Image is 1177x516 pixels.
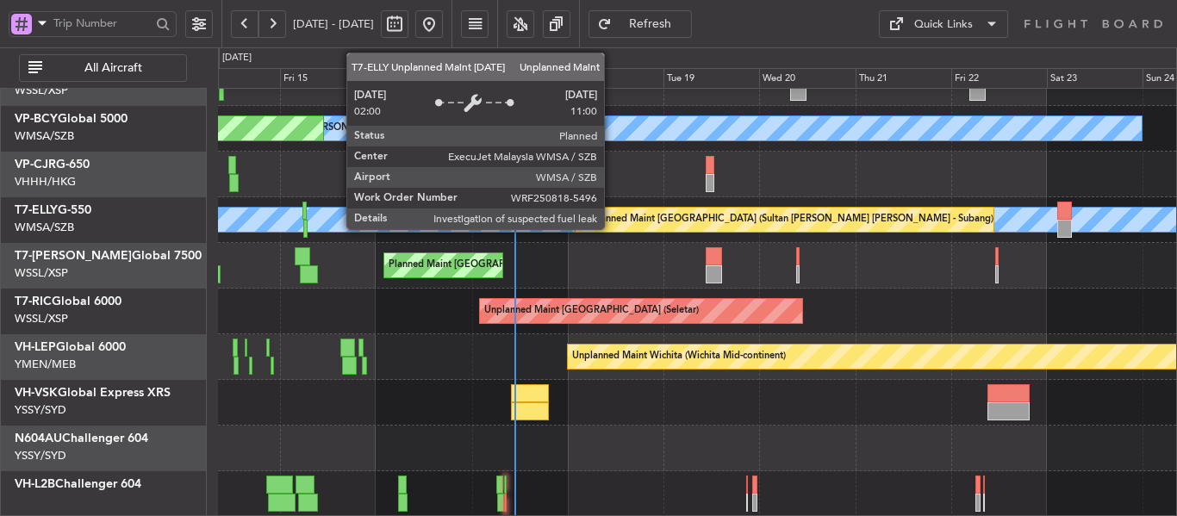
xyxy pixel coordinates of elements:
[472,68,568,89] div: Sun 17
[588,10,692,38] button: Refresh
[280,68,376,89] div: Fri 15
[15,204,91,216] a: T7-ELLYG-550
[484,298,699,324] div: Unplanned Maint [GEOGRAPHIC_DATA] (Seletar)
[222,51,252,65] div: [DATE]
[879,10,1008,38] button: Quick Links
[53,10,151,36] input: Trip Number
[572,344,786,370] div: Unplanned Maint Wichita (Wichita Mid-continent)
[15,204,58,216] span: T7-ELLY
[15,295,121,308] a: T7-RICGlobal 6000
[46,62,181,74] span: All Aircraft
[293,16,374,32] span: [DATE] - [DATE]
[15,83,68,98] a: WSSL/XSP
[15,432,62,445] span: N604AU
[15,432,148,445] a: N604AUChallenger 604
[15,311,68,326] a: WSSL/XSP
[1047,68,1143,89] div: Sat 23
[15,113,128,125] a: VP-BCYGlobal 5000
[15,478,141,490] a: VH-L2BChallenger 604
[663,68,759,89] div: Tue 19
[580,207,993,233] div: Unplanned Maint [GEOGRAPHIC_DATA] (Sultan [PERSON_NAME] [PERSON_NAME] - Subang)
[759,68,855,89] div: Wed 20
[15,128,74,144] a: WMSA/SZB
[19,54,187,82] button: All Aircraft
[389,252,591,278] div: Planned Maint [GEOGRAPHIC_DATA] (Seletar)
[951,68,1047,89] div: Fri 22
[15,250,132,262] span: T7-[PERSON_NAME]
[15,478,55,490] span: VH-L2B
[568,68,663,89] div: Mon 18
[15,295,52,308] span: T7-RIC
[15,220,74,235] a: WMSA/SZB
[15,159,90,171] a: VP-CJRG-650
[856,68,951,89] div: Thu 21
[15,387,171,399] a: VH-VSKGlobal Express XRS
[15,341,56,353] span: VH-LEP
[15,357,76,372] a: YMEN/MEB
[15,265,68,281] a: WSSL/XSP
[15,387,58,399] span: VH-VSK
[15,174,76,190] a: VHHH/HKG
[15,159,56,171] span: VP-CJR
[615,18,686,30] span: Refresh
[15,448,66,463] a: YSSY/SYD
[15,341,126,353] a: VH-LEPGlobal 6000
[15,402,66,418] a: YSSY/SYD
[15,113,58,125] span: VP-BCY
[184,68,280,89] div: Thu 14
[15,250,202,262] a: T7-[PERSON_NAME]Global 7500
[914,16,973,34] div: Quick Links
[376,68,471,89] div: Sat 16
